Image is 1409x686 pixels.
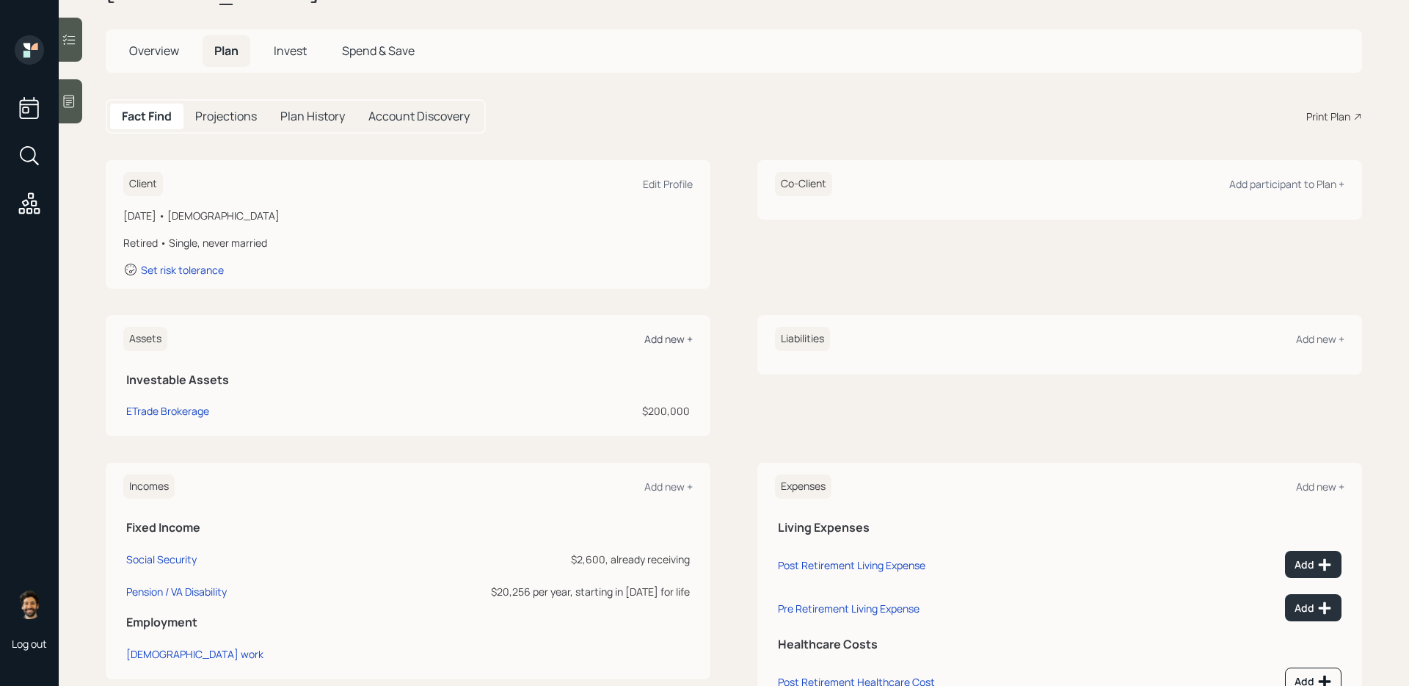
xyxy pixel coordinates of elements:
[12,637,47,651] div: Log out
[1285,594,1341,621] button: Add
[342,43,415,59] span: Spend & Save
[644,480,693,494] div: Add new +
[775,474,831,499] h6: Expenses
[360,584,690,599] div: $20,256 per year, starting in [DATE] for life
[1296,332,1344,346] div: Add new +
[123,327,167,351] h6: Assets
[126,373,690,387] h5: Investable Assets
[778,602,920,615] div: Pre Retirement Living Expense
[123,172,163,196] h6: Client
[126,647,263,661] div: [DEMOGRAPHIC_DATA] work
[141,263,224,277] div: Set risk tolerance
[778,638,1341,651] h5: Healthcare Costs
[778,558,925,572] div: Post Retirement Living Expense
[126,552,197,566] div: Social Security
[368,109,470,123] h5: Account Discovery
[1296,480,1344,494] div: Add new +
[126,521,690,535] h5: Fixed Income
[126,615,690,629] h5: Employment
[123,474,175,499] h6: Incomes
[126,585,227,599] div: Pension / VA Disability
[1306,109,1350,124] div: Print Plan
[778,521,1341,535] h5: Living Expenses
[274,43,307,59] span: Invest
[644,332,693,346] div: Add new +
[1295,557,1332,572] div: Add
[481,403,690,419] div: $200,000
[195,109,257,123] h5: Projections
[123,235,693,250] div: Retired • Single, never married
[360,552,690,567] div: $2,600, already receiving
[129,43,179,59] span: Overview
[15,590,44,619] img: eric-schwartz-headshot.png
[775,172,832,196] h6: Co-Client
[280,109,345,123] h5: Plan History
[775,327,830,351] h6: Liabilities
[126,403,209,419] div: ETrade Brokerage
[1229,177,1344,191] div: Add participant to Plan +
[123,208,693,223] div: [DATE] • [DEMOGRAPHIC_DATA]
[214,43,239,59] span: Plan
[122,109,172,123] h5: Fact Find
[1285,551,1341,578] button: Add
[643,177,693,191] div: Edit Profile
[1295,601,1332,615] div: Add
